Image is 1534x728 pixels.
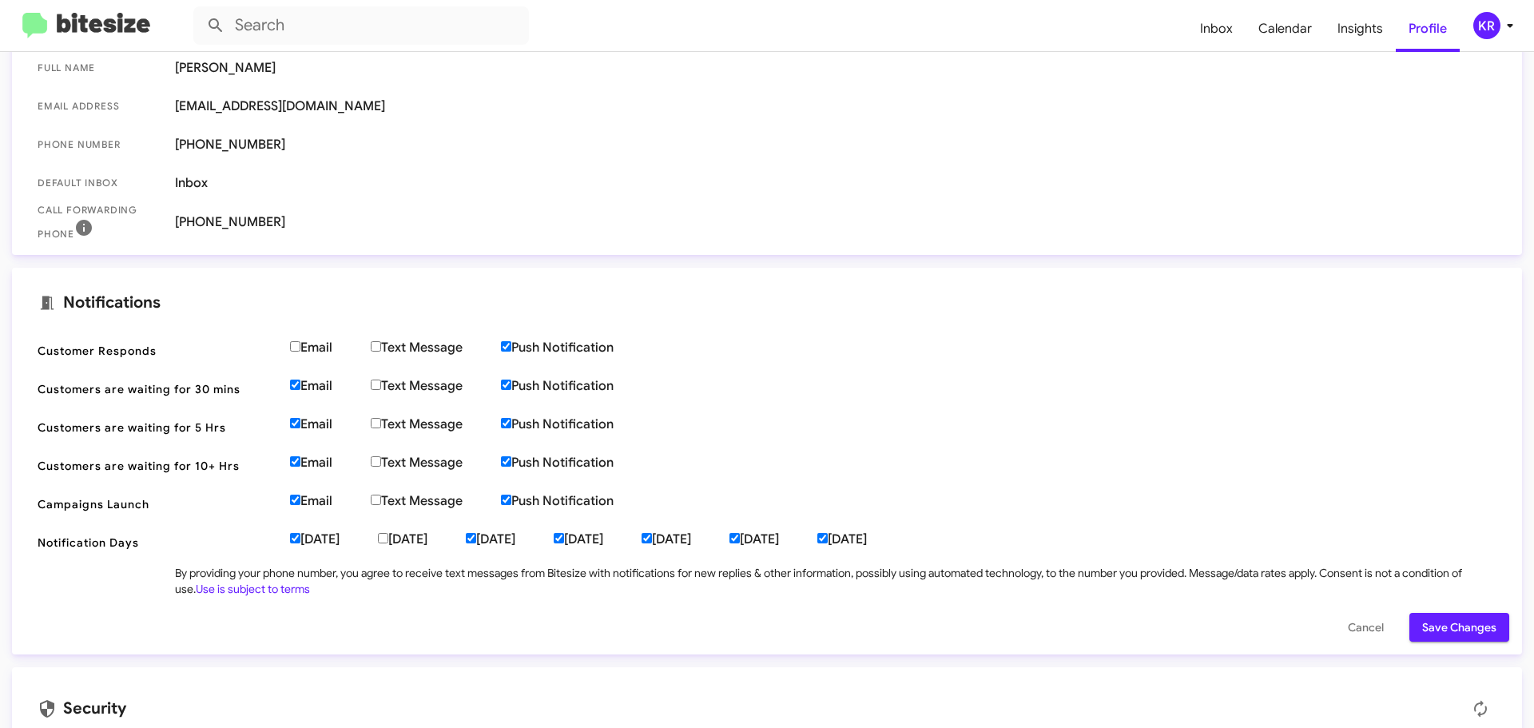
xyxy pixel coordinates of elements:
[38,175,162,191] span: Default Inbox
[290,455,371,471] label: Email
[290,418,300,428] input: Email
[371,416,501,432] label: Text Message
[466,531,554,547] label: [DATE]
[1335,613,1397,642] button: Cancel
[290,493,371,509] label: Email
[729,531,817,547] label: [DATE]
[290,533,300,543] input: [DATE]
[1473,12,1500,39] div: KR
[1422,613,1496,642] span: Save Changes
[501,341,511,352] input: Push Notification
[501,378,652,394] label: Push Notification
[729,533,740,543] input: [DATE]
[466,533,476,543] input: [DATE]
[642,533,652,543] input: [DATE]
[371,493,501,509] label: Text Message
[38,693,1496,725] mat-card-title: Security
[378,533,388,543] input: [DATE]
[1409,613,1509,642] button: Save Changes
[175,60,1496,76] span: [PERSON_NAME]
[175,565,1496,597] div: By providing your phone number, you agree to receive text messages from Bitesize with notificatio...
[290,531,378,547] label: [DATE]
[642,531,729,547] label: [DATE]
[38,496,277,512] span: Campaigns Launch
[1325,6,1396,52] a: Insights
[554,533,564,543] input: [DATE]
[371,495,381,505] input: Text Message
[371,340,501,356] label: Text Message
[501,456,511,467] input: Push Notification
[175,137,1496,153] span: [PHONE_NUMBER]
[290,380,300,390] input: Email
[175,98,1496,114] span: [EMAIL_ADDRESS][DOMAIN_NAME]
[38,535,277,551] span: Notification Days
[371,380,381,390] input: Text Message
[1246,6,1325,52] a: Calendar
[817,533,828,543] input: [DATE]
[371,456,381,467] input: Text Message
[371,341,381,352] input: Text Message
[1348,613,1384,642] span: Cancel
[196,582,310,596] a: Use is subject to terms
[38,202,162,242] span: Call Forwarding Phone
[378,531,466,547] label: [DATE]
[38,343,277,359] span: Customer Responds
[290,495,300,505] input: Email
[371,455,501,471] label: Text Message
[175,175,1496,191] span: Inbox
[501,380,511,390] input: Push Notification
[371,378,501,394] label: Text Message
[193,6,529,45] input: Search
[554,531,642,547] label: [DATE]
[371,418,381,428] input: Text Message
[501,416,652,432] label: Push Notification
[501,495,511,505] input: Push Notification
[501,340,652,356] label: Push Notification
[817,531,905,547] label: [DATE]
[1460,12,1516,39] button: KR
[1396,6,1460,52] a: Profile
[38,458,277,474] span: Customers are waiting for 10+ Hrs
[290,416,371,432] label: Email
[38,293,1496,312] mat-card-title: Notifications
[501,418,511,428] input: Push Notification
[501,493,652,509] label: Push Notification
[175,214,1496,230] span: [PHONE_NUMBER]
[290,340,371,356] label: Email
[501,455,652,471] label: Push Notification
[290,378,371,394] label: Email
[38,98,162,114] span: Email Address
[38,420,277,436] span: Customers are waiting for 5 Hrs
[290,341,300,352] input: Email
[38,60,162,76] span: Full Name
[1187,6,1246,52] a: Inbox
[290,456,300,467] input: Email
[38,137,162,153] span: Phone number
[38,381,277,397] span: Customers are waiting for 30 mins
